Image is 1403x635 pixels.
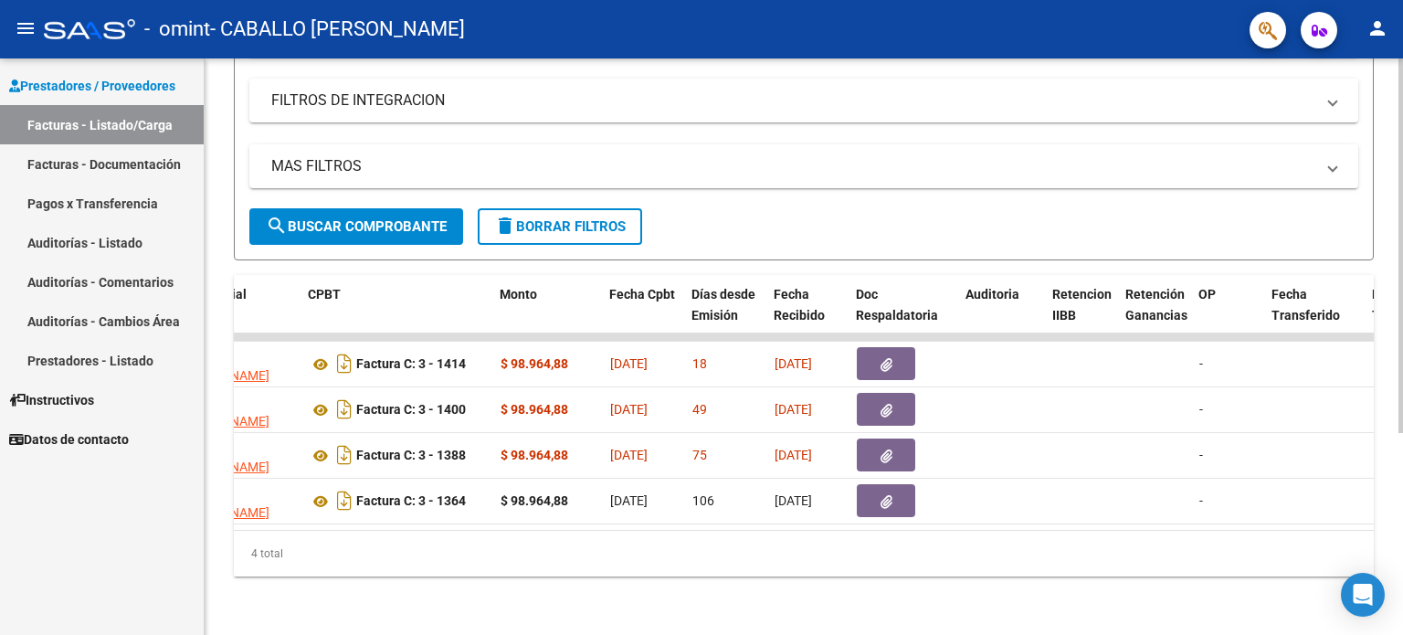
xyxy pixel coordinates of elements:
[692,493,714,508] span: 106
[1199,356,1203,371] span: -
[775,448,812,462] span: [DATE]
[1199,493,1203,508] span: -
[501,356,568,371] strong: $ 98.964,88
[492,275,602,355] datatable-header-cell: Monto
[1198,287,1216,302] span: OP
[500,287,537,302] span: Monto
[1199,402,1203,417] span: -
[958,275,1045,355] datatable-header-cell: Auditoria
[849,275,958,355] datatable-header-cell: Doc Respaldatoria
[266,215,288,237] mat-icon: search
[332,349,356,378] i: Descargar documento
[171,287,247,302] span: Razón Social
[609,287,675,302] span: Fecha Cpbt
[692,448,707,462] span: 75
[9,390,94,410] span: Instructivos
[1052,287,1112,323] span: Retencion IIBB
[210,9,465,49] span: - CABALLO [PERSON_NAME]
[691,287,755,323] span: Días desde Emisión
[1125,287,1187,323] span: Retención Ganancias
[766,275,849,355] datatable-header-cell: Fecha Recibido
[332,395,356,424] i: Descargar documento
[1191,275,1264,355] datatable-header-cell: OP
[965,287,1019,302] span: Auditoria
[249,208,463,245] button: Buscar Comprobante
[692,402,707,417] span: 49
[271,156,1314,176] mat-panel-title: MAS FILTROS
[775,493,812,508] span: [DATE]
[1366,17,1388,39] mat-icon: person
[356,494,466,509] strong: Factura C: 3 - 1364
[774,287,825,323] span: Fecha Recibido
[610,493,648,508] span: [DATE]
[9,76,175,96] span: Prestadores / Proveedores
[692,356,707,371] span: 18
[684,275,766,355] datatable-header-cell: Días desde Emisión
[1264,275,1365,355] datatable-header-cell: Fecha Transferido
[266,218,447,235] span: Buscar Comprobante
[332,486,356,515] i: Descargar documento
[775,356,812,371] span: [DATE]
[144,9,210,49] span: - omint
[356,449,466,463] strong: Factura C: 3 - 1388
[356,403,466,418] strong: Factura C: 3 - 1400
[1045,275,1118,355] datatable-header-cell: Retencion IIBB
[249,144,1358,188] mat-expansion-panel-header: MAS FILTROS
[501,448,568,462] strong: $ 98.964,88
[501,402,568,417] strong: $ 98.964,88
[610,402,648,417] span: [DATE]
[494,218,626,235] span: Borrar Filtros
[478,208,642,245] button: Borrar Filtros
[1199,448,1203,462] span: -
[308,287,341,302] span: CPBT
[1341,573,1385,617] div: Open Intercom Messenger
[856,287,938,323] span: Doc Respaldatoria
[249,79,1358,122] mat-expansion-panel-header: FILTROS DE INTEGRACION
[9,429,129,450] span: Datos de contacto
[332,440,356,470] i: Descargar documento
[271,90,1314,111] mat-panel-title: FILTROS DE INTEGRACION
[356,357,466,372] strong: Factura C: 3 - 1414
[610,356,648,371] span: [DATE]
[494,215,516,237] mat-icon: delete
[234,531,1374,577] div: 4 total
[501,493,568,508] strong: $ 98.964,88
[610,448,648,462] span: [DATE]
[1118,275,1191,355] datatable-header-cell: Retención Ganancias
[1271,287,1340,323] span: Fecha Transferido
[602,275,684,355] datatable-header-cell: Fecha Cpbt
[15,17,37,39] mat-icon: menu
[775,402,812,417] span: [DATE]
[301,275,492,355] datatable-header-cell: CPBT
